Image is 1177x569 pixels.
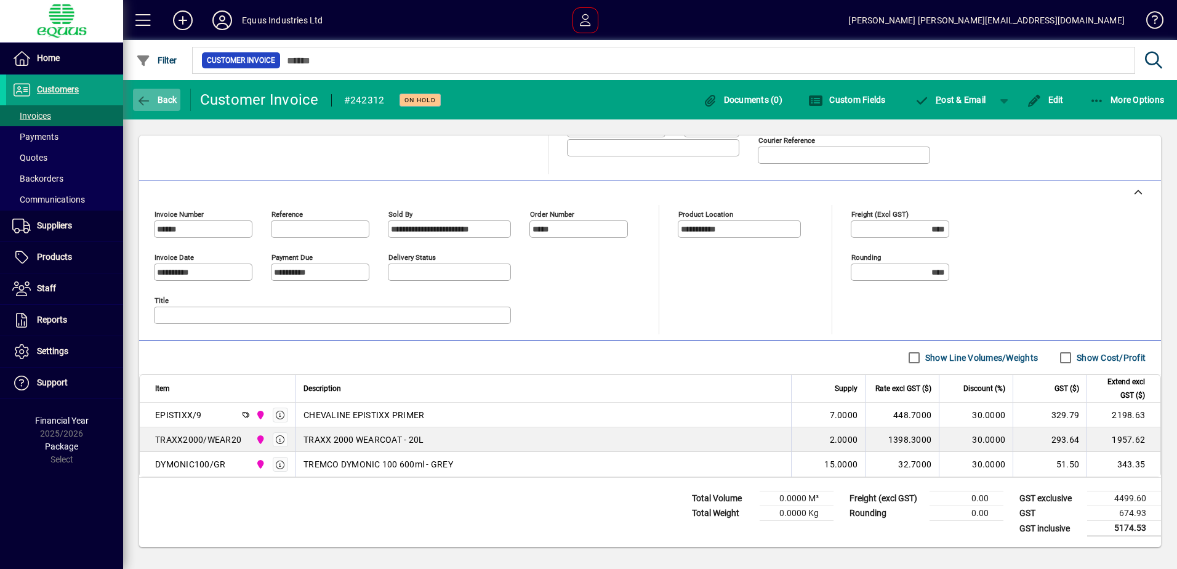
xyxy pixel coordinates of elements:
[873,409,931,421] div: 448.7000
[1087,491,1161,506] td: 4499.60
[1013,506,1087,521] td: GST
[702,95,782,105] span: Documents (0)
[6,273,123,304] a: Staff
[930,506,1003,521] td: 0.00
[37,346,68,356] span: Settings
[699,89,785,111] button: Documents (0)
[808,95,886,105] span: Custom Fields
[805,89,889,111] button: Custom Fields
[6,211,123,241] a: Suppliers
[12,174,63,184] span: Backorders
[155,296,169,305] mat-label: Title
[388,210,412,219] mat-label: Sold by
[388,253,436,262] mat-label: Delivery status
[12,195,85,204] span: Communications
[6,43,123,74] a: Home
[1087,403,1160,427] td: 2198.63
[271,253,313,262] mat-label: Payment due
[1090,95,1165,105] span: More Options
[875,382,931,395] span: Rate excl GST ($)
[843,506,930,521] td: Rounding
[163,9,203,31] button: Add
[37,377,68,387] span: Support
[12,132,58,142] span: Payments
[851,210,909,219] mat-label: Freight (excl GST)
[155,458,225,470] div: DYMONIC100/GR
[344,91,385,110] div: #242312
[1013,403,1087,427] td: 329.79
[1087,452,1160,477] td: 343.35
[37,283,56,293] span: Staff
[303,382,341,395] span: Description
[6,126,123,147] a: Payments
[686,491,760,506] td: Total Volume
[923,352,1038,364] label: Show Line Volumes/Weights
[252,433,267,446] span: 2N NORTHERN
[873,434,931,446] div: 1398.3000
[760,506,834,521] td: 0.0000 Kg
[6,242,123,273] a: Products
[1087,506,1161,521] td: 674.93
[1137,2,1162,42] a: Knowledge Base
[873,458,931,470] div: 32.7000
[136,55,177,65] span: Filter
[1087,521,1161,536] td: 5174.53
[123,89,191,111] app-page-header-button: Back
[1013,452,1087,477] td: 51.50
[758,136,815,145] mat-label: Courier Reference
[1013,491,1087,506] td: GST exclusive
[37,84,79,94] span: Customers
[133,89,180,111] button: Back
[930,491,1003,506] td: 0.00
[155,382,170,395] span: Item
[939,427,1013,452] td: 30.0000
[303,409,424,421] span: CHEVALINE EPISTIXX PRIMER
[303,434,424,446] span: TRAXX 2000 WEARCOAT - 20L
[155,434,241,446] div: TRAXX2000/WEAR20
[1024,89,1067,111] button: Edit
[830,434,858,446] span: 2.0000
[6,189,123,210] a: Communications
[404,96,436,104] span: On hold
[824,458,858,470] span: 15.0000
[686,506,760,521] td: Total Weight
[6,147,123,168] a: Quotes
[6,168,123,189] a: Backorders
[939,403,1013,427] td: 30.0000
[155,409,202,421] div: EPISTIXX/9
[252,408,267,422] span: 2N NORTHERN
[242,10,323,30] div: Equus Industries Ltd
[939,452,1013,477] td: 30.0000
[760,491,834,506] td: 0.0000 M³
[252,458,267,471] span: 2N NORTHERN
[207,54,275,67] span: Customer Invoice
[1013,521,1087,536] td: GST inclusive
[1074,352,1146,364] label: Show Cost/Profit
[843,491,930,506] td: Freight (excl GST)
[303,458,453,470] span: TREMCO DYMONIC 100 600ml - GREY
[830,409,858,421] span: 7.0000
[203,9,242,31] button: Profile
[1087,427,1160,452] td: 1957.62
[530,210,574,219] mat-label: Order number
[1087,89,1168,111] button: More Options
[136,95,177,105] span: Back
[12,111,51,121] span: Invoices
[6,305,123,336] a: Reports
[155,210,204,219] mat-label: Invoice number
[1095,375,1145,402] span: Extend excl GST ($)
[200,90,319,110] div: Customer Invoice
[37,220,72,230] span: Suppliers
[37,315,67,325] span: Reports
[915,95,986,105] span: ost & Email
[45,442,78,451] span: Package
[37,252,72,262] span: Products
[6,105,123,126] a: Invoices
[909,89,992,111] button: Post & Email
[963,382,1005,395] span: Discount (%)
[35,416,89,426] span: Financial Year
[835,382,858,395] span: Supply
[936,95,941,105] span: P
[678,210,733,219] mat-label: Product location
[133,49,180,71] button: Filter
